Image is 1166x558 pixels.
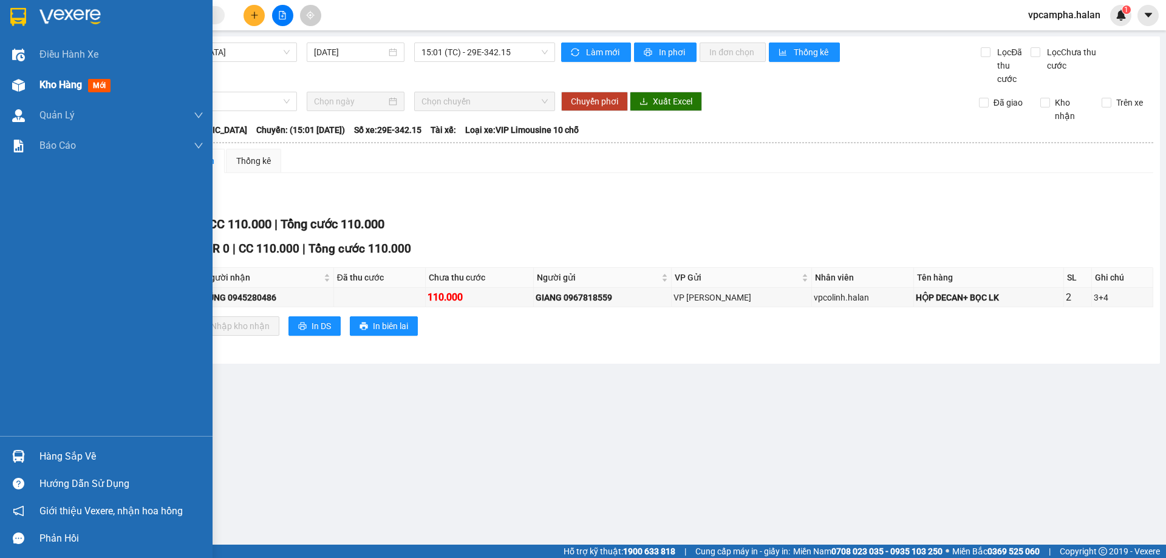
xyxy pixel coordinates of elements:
img: warehouse-icon [12,450,25,463]
button: In đơn chọn [700,43,766,62]
button: plus [244,5,265,26]
div: 2 [1066,290,1089,305]
span: In biên lai [373,319,408,333]
span: Báo cáo [39,138,76,153]
div: 110.000 [428,290,531,305]
div: Hàng sắp về [39,447,203,466]
span: aim [306,11,315,19]
span: Xuất Excel [653,95,692,108]
div: 3+4 [1094,291,1151,304]
button: printerIn DS [288,316,341,336]
span: ⚪️ [946,549,949,554]
span: Lọc Đã thu cước [992,46,1030,86]
span: printer [360,322,368,332]
span: notification [13,505,24,517]
th: Chưa thu cước [426,268,534,288]
img: warehouse-icon [12,109,25,122]
strong: 0708 023 035 - 0935 103 250 [831,546,943,556]
span: vpcampha.halan [1018,7,1110,22]
th: SL [1064,268,1092,288]
img: logo-vxr [10,8,26,26]
span: CR 0 [205,242,230,256]
span: CC 110.000 [209,217,271,231]
span: 15:01 (TC) - 29E-342.15 [421,43,548,61]
b: GỬI : VP Cẩm Phả [15,83,149,103]
span: | [233,242,236,256]
th: Nhân viên [812,268,914,288]
button: printerIn biên lai [350,316,418,336]
span: caret-down [1143,10,1154,21]
img: warehouse-icon [12,49,25,61]
span: Người gửi [537,271,660,284]
div: vpcolinh.halan [814,291,912,304]
span: down [194,111,203,120]
span: Lọc Chưa thu cước [1042,46,1105,72]
button: downloadNhập kho nhận [188,316,279,336]
span: question-circle [13,478,24,489]
span: bar-chart [779,48,789,58]
td: VP Cổ Linh [672,288,812,307]
strong: 0369 525 060 [987,546,1040,556]
span: printer [298,322,307,332]
span: Kho hàng [39,79,82,90]
img: logo.jpg [15,15,106,76]
span: Người nhận [204,271,321,284]
span: Số xe: 29E-342.15 [354,123,421,137]
span: download [639,97,648,107]
th: Tên hàng [914,268,1064,288]
img: icon-new-feature [1116,10,1127,21]
div: GIANG 0967818559 [536,291,670,304]
span: Thống kê [794,46,830,59]
span: printer [644,48,654,58]
div: Phản hồi [39,529,203,548]
span: VP Gửi [675,271,799,284]
span: file-add [278,11,287,19]
span: | [684,545,686,558]
span: copyright [1099,547,1107,556]
span: Kho nhận [1050,96,1093,123]
span: message [13,532,24,544]
button: aim [300,5,321,26]
button: file-add [272,5,293,26]
th: Đã thu cước [334,268,426,288]
span: down [194,141,203,151]
div: Thống kê [236,154,271,168]
span: Tổng cước 110.000 [281,217,384,231]
button: bar-chartThống kê [769,43,840,62]
strong: 1900 633 818 [623,546,675,556]
span: 1 [1124,5,1128,14]
sup: 1 [1122,5,1131,14]
span: Miền Bắc [952,545,1040,558]
span: plus [250,11,259,19]
span: Điều hành xe [39,47,98,62]
span: In DS [312,319,331,333]
img: solution-icon [12,140,25,152]
span: Quản Lý [39,107,75,123]
div: VP [PERSON_NAME] [673,291,810,304]
input: Chọn ngày [314,95,386,108]
div: DŨNG 0945280486 [203,291,332,304]
span: sync [571,48,581,58]
div: Hướng dẫn sử dụng [39,475,203,493]
img: warehouse-icon [12,79,25,92]
span: Hỗ trợ kỹ thuật: [564,545,675,558]
button: syncLàm mới [561,43,631,62]
span: Chọn chuyến [421,92,548,111]
span: In phơi [659,46,687,59]
span: Cung cấp máy in - giấy in: [695,545,790,558]
span: Chuyến: (15:01 [DATE]) [256,123,345,137]
li: 271 - [PERSON_NAME] - [GEOGRAPHIC_DATA] - [GEOGRAPHIC_DATA] [114,30,508,45]
span: Đã giao [989,96,1028,109]
span: Trên xe [1111,96,1148,109]
span: Giới thiệu Vexere, nhận hoa hồng [39,503,183,519]
span: mới [88,79,111,92]
span: Tổng cước 110.000 [309,242,411,256]
span: CC 110.000 [239,242,299,256]
span: Miền Nam [793,545,943,558]
input: 13/10/2025 [314,46,386,59]
th: Ghi chú [1092,268,1153,288]
span: Tài xế: [431,123,456,137]
span: Loại xe: VIP Limousine 10 chỗ [465,123,579,137]
button: downloadXuất Excel [630,92,702,111]
span: | [274,217,278,231]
